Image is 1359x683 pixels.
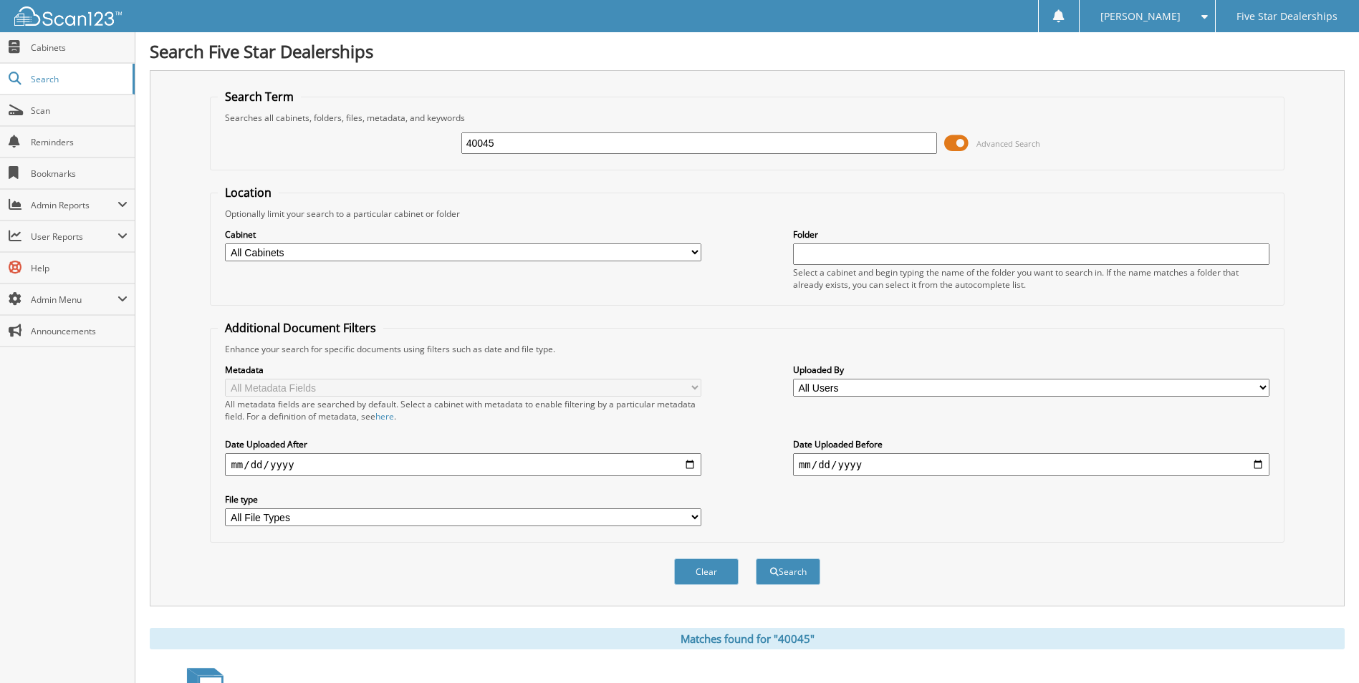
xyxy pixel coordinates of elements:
[793,453,1269,476] input: end
[793,266,1269,291] div: Select a cabinet and begin typing the name of the folder you want to search in. If the name match...
[375,410,394,422] a: here
[225,438,701,450] label: Date Uploaded After
[150,39,1345,63] h1: Search Five Star Dealerships
[225,398,701,422] div: All metadata fields are searched by default. Select a cabinet with metadata to enable filtering b...
[218,89,301,105] legend: Search Term
[31,105,128,117] span: Scan
[31,325,128,337] span: Announcements
[31,199,117,211] span: Admin Reports
[31,168,128,180] span: Bookmarks
[225,493,701,505] label: File type
[218,208,1276,220] div: Optionally limit your search to a particular cabinet or folder
[218,320,383,336] legend: Additional Document Filters
[793,364,1269,376] label: Uploaded By
[218,185,279,200] legend: Location
[225,364,701,376] label: Metadata
[225,453,701,476] input: start
[756,558,820,585] button: Search
[218,343,1276,355] div: Enhance your search for specific documents using filters such as date and file type.
[31,294,117,306] span: Admin Menu
[1100,12,1181,21] span: [PERSON_NAME]
[976,138,1040,149] span: Advanced Search
[150,628,1345,649] div: Matches found for "40045"
[31,73,125,85] span: Search
[31,42,128,54] span: Cabinets
[674,558,739,585] button: Clear
[31,231,117,243] span: User Reports
[225,228,701,241] label: Cabinet
[31,136,128,148] span: Reminders
[14,6,122,26] img: scan123-logo-white.svg
[31,262,128,274] span: Help
[793,438,1269,450] label: Date Uploaded Before
[793,228,1269,241] label: Folder
[218,112,1276,124] div: Searches all cabinets, folders, files, metadata, and keywords
[1236,12,1338,21] span: Five Star Dealerships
